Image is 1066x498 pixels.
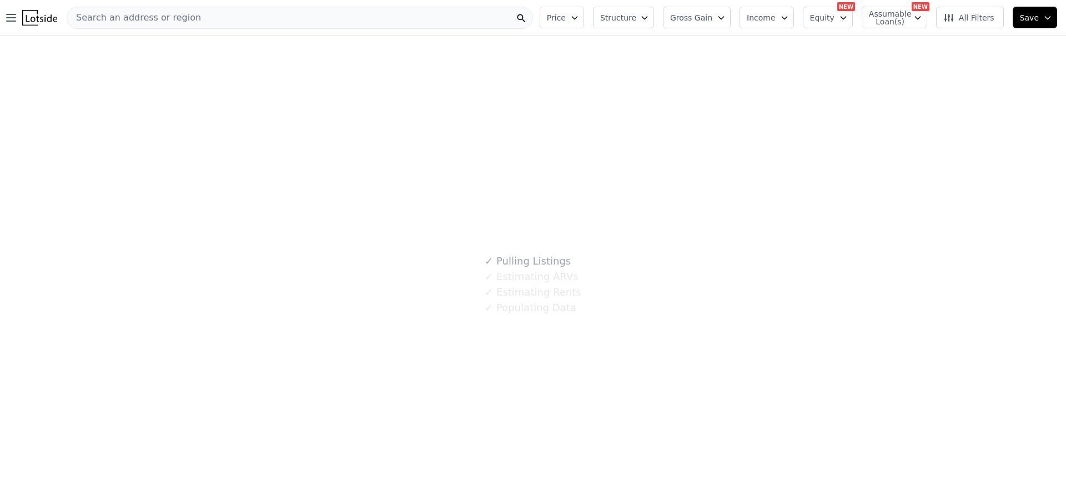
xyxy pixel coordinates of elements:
span: Gross Gain [670,12,712,23]
button: Income [740,7,794,28]
button: Assumable Loan(s) [862,7,927,28]
span: All Filters [943,12,994,23]
button: Save [1013,7,1057,28]
span: Equity [810,12,834,23]
span: ✓ [485,256,493,267]
span: ✓ [485,302,493,313]
div: Estimating Rents [485,284,581,300]
span: Search an address or region [67,11,201,24]
div: Pulling Listings [485,253,571,269]
img: Lotside [22,10,57,26]
span: ✓ [485,271,493,282]
span: Assumable Loan(s) [869,10,904,26]
button: All Filters [936,7,1004,28]
span: Income [747,12,776,23]
button: Equity [803,7,853,28]
span: Save [1020,12,1039,23]
span: Structure [600,12,636,23]
button: Price [540,7,584,28]
div: Populating Data [485,300,576,316]
div: NEW [912,2,929,11]
div: NEW [837,2,855,11]
span: Price [547,12,566,23]
button: Gross Gain [663,7,731,28]
span: ✓ [485,287,493,298]
div: Estimating ARVs [485,269,578,284]
button: Structure [593,7,654,28]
